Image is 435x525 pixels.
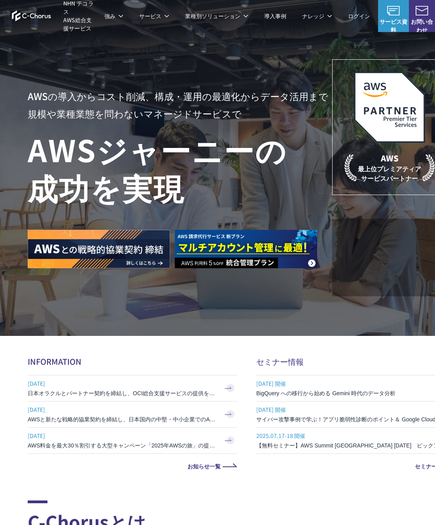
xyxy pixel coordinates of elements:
[185,12,248,20] p: 業種別ソリューション
[378,17,409,34] span: サービス資料
[139,12,169,20] p: サービス
[28,463,237,469] a: お知らせ一覧
[28,377,217,389] span: [DATE]
[354,72,425,143] img: AWSプレミアティアサービスパートナー
[381,152,399,164] em: AWS
[348,231,431,288] img: 契約件数
[28,430,217,442] span: [DATE]
[302,12,332,20] p: ナレッジ
[416,6,428,15] img: お問い合わせ
[28,389,217,397] h3: 日本オラクルとパートナー契約を締結し、OCI総合支援サービスの提供を開始
[28,402,237,427] a: [DATE] AWSと新たな戦略的協業契約を締結し、日本国内の中堅・中小企業でのAWS活用を加速
[28,415,217,423] h3: AWSと新たな戦略的協業契約を締結し、日本国内の中堅・中小企業でのAWS活用を加速
[28,230,170,268] img: AWSとの戦略的協業契約 締結
[28,87,332,122] p: AWSの導入からコスト削減、 構成・運用の最適化からデータ活用まで 規模や業種業態を問わない マネージドサービスで
[28,375,237,401] a: [DATE] 日本オラクルとパートナー契約を締結し、OCI総合支援サービスの提供を開始
[28,130,332,206] h1: AWS ジャーニーの 成功を実現
[175,230,317,268] img: AWS請求代行サービス 統合管理プラン
[28,428,237,453] a: [DATE] AWS料金を最大30％割引する大型キャンペーン「2025年AWSの旅」の提供を開始
[344,152,435,183] p: 最上位プレミアティア サービスパートナー
[264,12,286,20] a: 導入事例
[409,17,435,34] span: お問い合わせ
[104,12,123,20] p: 強み
[348,12,370,20] a: ログイン
[28,442,217,449] h3: AWS料金を最大30％割引する大型キャンペーン「2025年AWSの旅」の提供を開始
[28,404,217,415] span: [DATE]
[387,6,400,15] img: AWS総合支援サービス C-Chorus サービス資料
[28,356,237,367] h2: INFORMATION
